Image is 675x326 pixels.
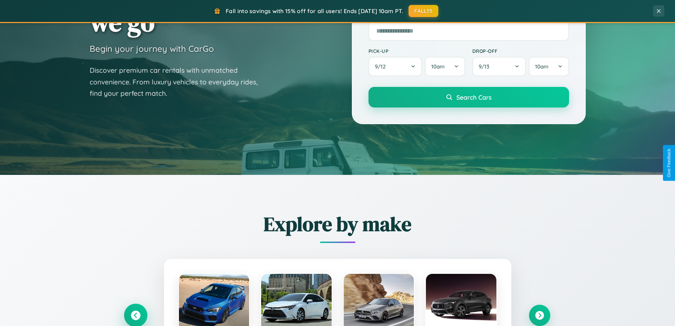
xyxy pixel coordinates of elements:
[90,43,214,54] h3: Begin your journey with CarGo
[369,48,465,54] label: Pick-up
[226,7,403,15] span: Fall into savings with 15% off for all users! Ends [DATE] 10am PT.
[90,65,267,99] p: Discover premium car rentals with unmatched convenience. From luxury vehicles to everyday rides, ...
[431,63,445,70] span: 10am
[535,63,549,70] span: 10am
[409,5,438,17] button: FALL15
[456,93,491,101] span: Search Cars
[369,87,569,107] button: Search Cars
[369,57,422,76] button: 9/12
[425,57,465,76] button: 10am
[666,149,671,177] div: Give Feedback
[375,63,389,70] span: 9 / 12
[472,48,569,54] label: Drop-off
[529,57,569,76] button: 10am
[125,210,550,238] h2: Explore by make
[479,63,493,70] span: 9 / 13
[472,57,526,76] button: 9/13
